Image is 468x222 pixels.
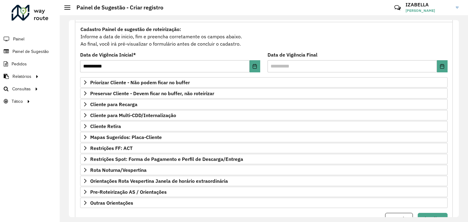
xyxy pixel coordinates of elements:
label: Data de Vigência Final [268,51,317,58]
span: Preservar Cliente - Devem ficar no buffer, não roteirizar [90,91,214,96]
a: Restrições Spot: Forma de Pagamento e Perfil de Descarga/Entrega [80,154,448,164]
span: Painel [13,36,24,42]
span: Mapas Sugeridos: Placa-Cliente [90,135,162,140]
span: Pre-Roteirização AS / Orientações [90,189,167,194]
span: Relatórios [12,73,31,80]
span: Cliente para Multi-CDD/Internalização [90,113,176,118]
a: Priorizar Cliente - Não podem ficar no buffer [80,77,448,88]
span: Cancelar [389,216,409,222]
div: Informe a data de inicio, fim e preencha corretamente os campos abaixo. Ao final, você irá pré-vi... [80,25,448,48]
a: Cliente para Multi-CDD/Internalização [80,110,448,120]
span: Orientações Rota Vespertina Janela de horário extraordinária [90,179,228,183]
span: Pedidos [12,61,27,67]
a: Pre-Roteirização AS / Orientações [80,187,448,197]
a: Preservar Cliente - Devem ficar no buffer, não roteirizar [80,88,448,99]
a: Outras Orientações [80,198,448,208]
strong: Cadastro Painel de sugestão de roteirização: [80,26,181,32]
span: [PERSON_NAME] [406,8,451,13]
label: Data de Vigência Inicial [80,51,136,58]
span: Priorizar Cliente - Não podem ficar no buffer [90,80,190,85]
button: Choose Date [250,60,260,72]
a: Rota Noturna/Vespertina [80,165,448,175]
span: Visualizar [422,216,444,222]
span: Cliente para Recarga [90,102,137,107]
span: Outras Orientações [90,200,133,205]
a: Orientações Rota Vespertina Janela de horário extraordinária [80,176,448,186]
span: Painel de Sugestão [12,48,49,55]
span: Restrições Spot: Forma de Pagamento e Perfil de Descarga/Entrega [90,157,243,161]
span: Rota Noturna/Vespertina [90,168,147,172]
a: Cliente Retira [80,121,448,131]
a: Cliente para Recarga [80,99,448,109]
button: Choose Date [437,60,448,72]
span: Cliente Retira [90,124,121,129]
span: Restrições FF: ACT [90,146,133,151]
a: Contato Rápido [391,1,404,14]
h3: IZABELLA [406,2,451,8]
a: Mapas Sugeridos: Placa-Cliente [80,132,448,142]
span: Tático [12,98,23,105]
h2: Painel de Sugestão - Criar registro [70,4,163,11]
a: Restrições FF: ACT [80,143,448,153]
span: Consultas [12,86,31,92]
